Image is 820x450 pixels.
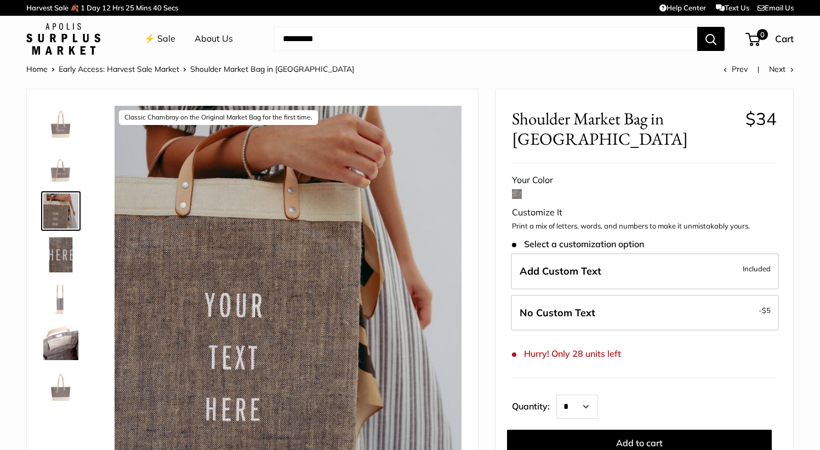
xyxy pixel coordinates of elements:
[26,64,48,74] a: Home
[81,3,85,12] span: 1
[41,323,81,362] a: Shoulder Market Bag in Chambray
[512,109,737,149] span: Shoulder Market Bag in [GEOGRAPHIC_DATA]
[762,306,771,315] span: $5
[724,64,748,74] a: Prev
[41,235,81,275] a: description_A close up of our first Chambray Jute Bag
[41,367,81,406] a: Shoulder Market Bag in Chambray
[41,191,81,231] a: description_Classic Chambray on the Original Market Bag for the first time.
[520,306,595,319] span: No Custom Text
[144,31,175,47] a: ⚡️ Sale
[41,104,81,143] a: description_Our first Chambray Shoulder Market Bag
[43,325,78,360] img: Shoulder Market Bag in Chambray
[512,172,777,189] div: Your Color
[119,110,318,125] div: Classic Chambray on the Original Market Bag for the first time.
[87,3,100,12] span: Day
[758,3,794,12] a: Email Us
[102,3,111,12] span: 12
[512,221,777,232] p: Print a mix of letters, words, and numbers to make it unmistakably yours.
[512,391,556,419] label: Quantity:
[43,237,78,272] img: description_A close up of our first Chambray Jute Bag
[26,62,354,76] nav: Breadcrumb
[512,239,644,249] span: Select a customization option
[745,108,777,129] span: $34
[775,33,794,44] span: Cart
[190,64,354,74] span: Shoulder Market Bag in [GEOGRAPHIC_DATA]
[659,3,706,12] a: Help Center
[759,304,771,317] span: -
[512,349,621,359] span: Hurry! Only 28 units left
[43,150,78,185] img: description_Adjustable soft leather handle
[195,31,233,47] a: About Us
[274,27,697,51] input: Search...
[41,147,81,187] a: description_Adjustable soft leather handle
[43,106,78,141] img: description_Our first Chambray Shoulder Market Bag
[126,3,134,12] span: 25
[43,369,78,404] img: Shoulder Market Bag in Chambray
[511,295,779,331] label: Leave Blank
[163,3,178,12] span: Secs
[743,262,771,275] span: Included
[769,64,794,74] a: Next
[511,253,779,289] label: Add Custom Text
[136,3,151,12] span: Mins
[697,27,725,51] button: Search
[112,3,124,12] span: Hrs
[747,30,794,48] a: 0 Cart
[26,23,100,55] img: Apolis: Surplus Market
[59,64,179,74] a: Early Access: Harvest Sale Market
[43,281,78,316] img: description_Side view of the Shoulder Market Bag
[512,204,777,221] div: Customize It
[41,279,81,318] a: description_Side view of the Shoulder Market Bag
[43,193,78,229] img: description_Classic Chambray on the Original Market Bag for the first time.
[716,3,749,12] a: Text Us
[520,265,601,277] span: Add Custom Text
[153,3,162,12] span: 40
[757,29,768,40] span: 0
